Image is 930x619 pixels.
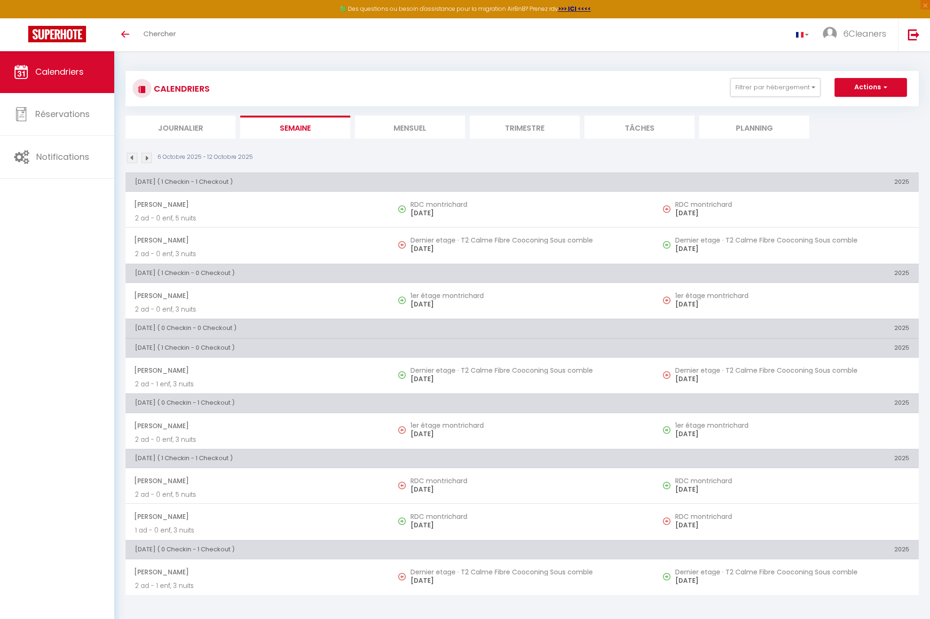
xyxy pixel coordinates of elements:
img: NO IMAGE [398,241,406,249]
span: 6Cleaners [843,28,886,39]
h5: Dernier etage · T2 Calme Fibre Cooconing Sous comble [675,568,909,576]
p: [DATE] [675,520,909,530]
a: ... 6Cleaners [816,18,898,51]
h5: 1er étage montrichard [410,422,645,429]
th: 2025 [654,540,919,559]
h5: Dernier etage · T2 Calme Fibre Cooconing Sous comble [675,236,909,244]
img: NO IMAGE [398,426,406,434]
img: NO IMAGE [663,482,670,489]
h5: 1er étage montrichard [675,292,909,299]
p: [DATE] [675,208,909,218]
span: [PERSON_NAME] [134,563,380,581]
p: [DATE] [410,520,645,530]
h5: RDC montrichard [410,477,645,485]
span: [PERSON_NAME] [134,472,380,490]
p: 1 ad - 0 enf, 3 nuits [135,525,380,535]
th: [DATE] ( 0 Checkin - 0 Checkout ) [126,319,654,338]
span: Calendriers [35,66,84,78]
th: 2025 [654,319,919,338]
h5: 1er étage montrichard [410,292,645,299]
p: [DATE] [675,244,909,254]
img: NO IMAGE [663,573,670,580]
h3: CALENDRIERS [151,78,210,99]
th: [DATE] ( 1 Checkin - 1 Checkout ) [126,449,654,468]
img: ... [823,27,837,41]
th: [DATE] ( 0 Checkin - 1 Checkout ) [126,394,654,413]
img: logout [908,29,920,40]
img: NO IMAGE [663,517,670,525]
img: NO IMAGE [663,205,670,213]
span: Réservations [35,108,90,120]
p: [DATE] [675,576,909,586]
p: 2 ad - 0 enf, 3 nuits [135,249,380,259]
th: [DATE] ( 1 Checkin - 0 Checkout ) [126,264,654,282]
p: [DATE] [675,299,909,309]
li: Planning [699,116,809,139]
li: Tâches [584,116,694,139]
a: Chercher [136,18,183,51]
img: NO IMAGE [663,241,670,249]
h5: 1er étage montrichard [675,422,909,429]
span: [PERSON_NAME] [134,361,380,379]
p: 2 ad - 1 enf, 3 nuits [135,581,380,591]
p: [DATE] [410,244,645,254]
h5: RDC montrichard [675,477,909,485]
h5: Dernier etage · T2 Calme Fibre Cooconing Sous comble [410,568,645,576]
p: 2 ad - 0 enf, 3 nuits [135,305,380,314]
p: [DATE] [410,429,645,439]
p: [DATE] [410,576,645,586]
p: [DATE] [675,485,909,494]
li: Semaine [240,116,350,139]
h5: RDC montrichard [410,513,645,520]
th: [DATE] ( 1 Checkin - 0 Checkout ) [126,338,654,357]
p: [DATE] [410,299,645,309]
p: [DATE] [675,374,909,384]
img: NO IMAGE [398,573,406,580]
th: [DATE] ( 0 Checkin - 1 Checkout ) [126,540,654,559]
img: NO IMAGE [663,426,670,434]
p: 2 ad - 0 enf, 3 nuits [135,435,380,445]
p: 2 ad - 1 enf, 3 nuits [135,379,380,389]
span: Notifications [36,151,89,163]
th: 2025 [654,338,919,357]
p: 6 Octobre 2025 - 12 Octobre 2025 [158,153,253,162]
li: Trimestre [470,116,580,139]
img: NO IMAGE [398,482,406,489]
img: Super Booking [28,26,86,42]
span: [PERSON_NAME] [134,196,380,213]
p: [DATE] [410,374,645,384]
h5: Dernier etage · T2 Calme Fibre Cooconing Sous comble [410,367,645,374]
span: [PERSON_NAME] [134,287,380,305]
a: >>> ICI <<<< [558,5,591,13]
li: Mensuel [355,116,465,139]
button: Actions [835,78,907,97]
span: [PERSON_NAME] [134,231,380,249]
span: [PERSON_NAME] [134,508,380,525]
img: NO IMAGE [663,297,670,304]
h5: Dernier etage · T2 Calme Fibre Cooconing Sous comble [675,367,909,374]
span: [PERSON_NAME] [134,417,380,435]
th: 2025 [654,264,919,282]
h5: RDC montrichard [675,513,909,520]
h5: Dernier etage · T2 Calme Fibre Cooconing Sous comble [410,236,645,244]
p: [DATE] [410,485,645,494]
p: [DATE] [410,208,645,218]
p: 2 ad - 0 enf, 5 nuits [135,490,380,500]
th: 2025 [654,394,919,413]
th: 2025 [654,172,919,191]
th: [DATE] ( 1 Checkin - 1 Checkout ) [126,172,654,191]
p: 2 ad - 0 enf, 5 nuits [135,213,380,223]
p: [DATE] [675,429,909,439]
button: Filtrer par hébergement [730,78,820,97]
h5: RDC montrichard [410,201,645,208]
th: 2025 [654,449,919,468]
li: Journalier [126,116,236,139]
img: NO IMAGE [663,371,670,379]
span: Chercher [143,29,176,39]
h5: RDC montrichard [675,201,909,208]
